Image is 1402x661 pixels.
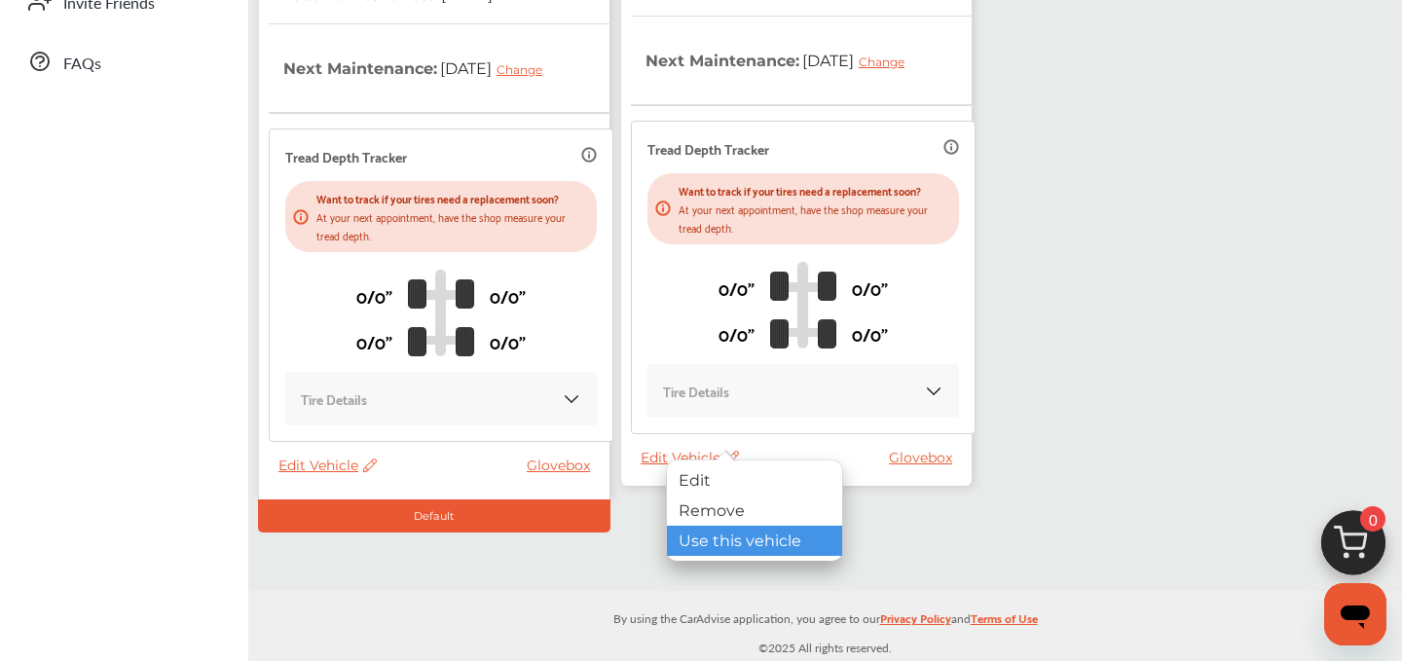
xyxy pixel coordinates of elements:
a: Glovebox [527,457,600,474]
div: © 2025 All rights reserved. [248,591,1402,661]
img: cart_icon.3d0951e8.svg [1307,501,1400,595]
p: Want to track if your tires need a replacement soon? [316,189,589,207]
p: 0/0" [490,280,526,311]
div: Default [258,499,610,532]
span: Edit Vehicle [278,457,377,474]
p: Want to track if your tires need a replacement soon? [679,181,951,200]
p: 0/0" [356,326,392,356]
a: Privacy Policy [880,607,951,638]
div: Edit [667,465,842,496]
th: Next Maintenance : [283,24,557,112]
div: Use this vehicle [667,526,842,556]
p: At your next appointment, have the shop measure your tread depth. [316,207,589,244]
span: 0 [1360,506,1385,532]
th: Next Maintenance : [646,17,919,104]
a: Terms of Use [971,607,1038,638]
a: Glovebox [889,449,962,466]
p: Tire Details [301,387,367,410]
p: 0/0" [719,273,755,303]
span: [DATE] [799,36,919,85]
span: Edit Vehicle [641,449,739,466]
div: Remove [667,496,842,526]
div: Change [497,62,552,77]
img: KOKaJQAAAABJRU5ErkJggg== [562,389,581,409]
p: At your next appointment, have the shop measure your tread depth. [679,200,951,237]
p: By using the CarAdvise application, you agree to our and [248,607,1402,628]
img: KOKaJQAAAABJRU5ErkJggg== [924,382,943,401]
iframe: Button to launch messaging window [1324,583,1386,645]
p: Tire Details [663,380,729,402]
p: 0/0" [356,280,392,311]
img: tire_track_logo.b900bcbc.svg [408,269,474,356]
p: 0/0" [490,326,526,356]
img: tire_track_logo.b900bcbc.svg [770,261,836,349]
p: 0/0" [852,318,888,349]
p: 0/0" [719,318,755,349]
p: Tread Depth Tracker [647,137,769,160]
div: Change [859,55,914,69]
span: FAQs [63,52,101,77]
p: 0/0" [852,273,888,303]
a: FAQs [18,36,229,87]
span: [DATE] [437,44,557,92]
p: Tread Depth Tracker [285,145,407,167]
